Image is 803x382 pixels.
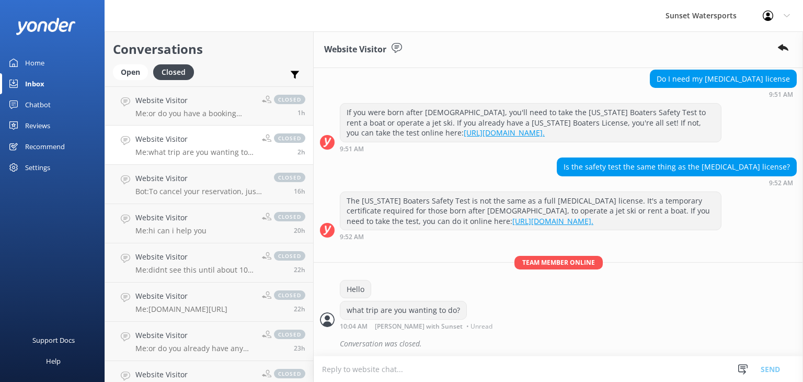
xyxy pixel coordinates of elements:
a: Website VisitorMe:[DOMAIN_NAME][URL]closed22h [105,283,313,322]
img: yonder-white-logo.png [16,18,76,35]
span: closed [274,173,305,182]
div: Settings [25,157,50,178]
span: closed [274,251,305,261]
h4: Website Visitor [135,290,227,302]
span: Sep 06 2025 09:04am (UTC -05:00) America/Cancun [297,148,305,156]
a: Website VisitorMe:or do you already have any reservations with us?closed23h [105,322,313,361]
span: closed [274,212,305,221]
div: Conversation was closed. [340,335,797,353]
span: Sep 06 2025 09:50am (UTC -05:00) America/Cancun [297,108,305,117]
div: Sep 06 2025 08:52am (UTC -05:00) America/Cancun [340,233,721,240]
div: Sep 06 2025 08:52am (UTC -05:00) America/Cancun [557,179,797,186]
div: Chatbot [25,94,51,115]
strong: 9:52 AM [769,180,793,186]
span: closed [274,290,305,300]
span: Sep 05 2025 11:34am (UTC -05:00) America/Cancun [294,344,305,353]
div: Recommend [25,136,65,157]
strong: 10:04 AM [340,323,368,330]
p: Me: what trip are you wanting to do? [135,148,254,157]
p: Me: or do you have a booking number? [135,109,254,118]
a: [URL][DOMAIN_NAME]. [512,216,593,226]
p: Me: or do you already have any reservations with us? [135,344,254,353]
div: The [US_STATE] Boaters Safety Test is not the same as a full [MEDICAL_DATA] license. It's a tempo... [340,192,721,230]
a: [URL][DOMAIN_NAME]. [464,128,545,138]
p: Me: didnt see this until about 10 min ago but I did call and texted her [135,265,254,275]
div: Open [113,64,148,80]
p: Me: hi can i help you [135,226,207,235]
a: Website VisitorMe:didnt see this until about 10 min ago but I did call and texted herclosed22h [105,243,313,283]
strong: 9:51 AM [769,92,793,98]
div: Sep 06 2025 09:04am (UTC -05:00) America/Cancun [340,322,495,330]
h4: Website Visitor [135,173,263,184]
a: Closed [153,66,199,77]
strong: 9:52 AM [340,234,364,240]
h4: Website Visitor [135,212,207,223]
h4: Website Visitor [135,133,254,145]
p: Me: [DOMAIN_NAME][URL] [135,305,227,314]
span: Sep 05 2025 12:49pm (UTC -05:00) America/Cancun [294,305,305,313]
span: [PERSON_NAME] with Sunset [375,323,463,330]
span: Sep 05 2025 06:29pm (UTC -05:00) America/Cancun [294,187,305,196]
div: Sep 06 2025 08:51am (UTC -05:00) America/Cancun [650,91,797,98]
a: Website VisitorMe:or do you have a booking number?closed1h [105,86,313,126]
span: closed [274,95,305,104]
span: Sep 05 2025 02:37pm (UTC -05:00) America/Cancun [294,226,305,235]
h4: Website Visitor [135,369,227,380]
h4: Website Visitor [135,95,254,106]
div: Home [25,52,44,73]
h2: Conversations [113,39,305,59]
div: Support Docs [32,330,75,351]
span: • Unread [466,323,492,330]
span: Sep 05 2025 12:52pm (UTC -05:00) America/Cancun [294,265,305,274]
div: Reviews [25,115,50,136]
a: Website VisitorMe:hi can i help youclosed20h [105,204,313,243]
span: closed [274,133,305,143]
div: 2025-09-06T14:18:35.538 [320,335,797,353]
p: Bot: To cancel your reservation, just give our office a call at [PHONE_NUMBER] or shoot us an ema... [135,187,263,196]
h4: Website Visitor [135,330,254,341]
h4: Website Visitor [135,251,254,263]
strong: 9:51 AM [340,146,364,152]
a: Website VisitorMe:what trip are you wanting to do?closed2h [105,126,313,165]
div: Hello [340,280,371,298]
div: Inbox [25,73,44,94]
div: Is the safety test the same thing as the [MEDICAL_DATA] license? [557,158,796,176]
div: what trip are you wanting to do? [340,301,466,319]
a: Website VisitorBot:To cancel your reservation, just give our office a call at [PHONE_NUMBER] or s... [105,165,313,204]
div: Closed [153,64,194,80]
a: Open [113,66,153,77]
span: closed [274,330,305,339]
div: Do I need my [MEDICAL_DATA] license [650,70,796,88]
h3: Website Visitor [324,43,386,57]
div: Help [46,351,61,372]
div: If you were born after [DEMOGRAPHIC_DATA], you'll need to take the [US_STATE] Boaters Safety Test... [340,104,721,142]
span: closed [274,369,305,378]
span: Team member online [514,256,603,269]
div: Sep 06 2025 08:51am (UTC -05:00) America/Cancun [340,145,721,152]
